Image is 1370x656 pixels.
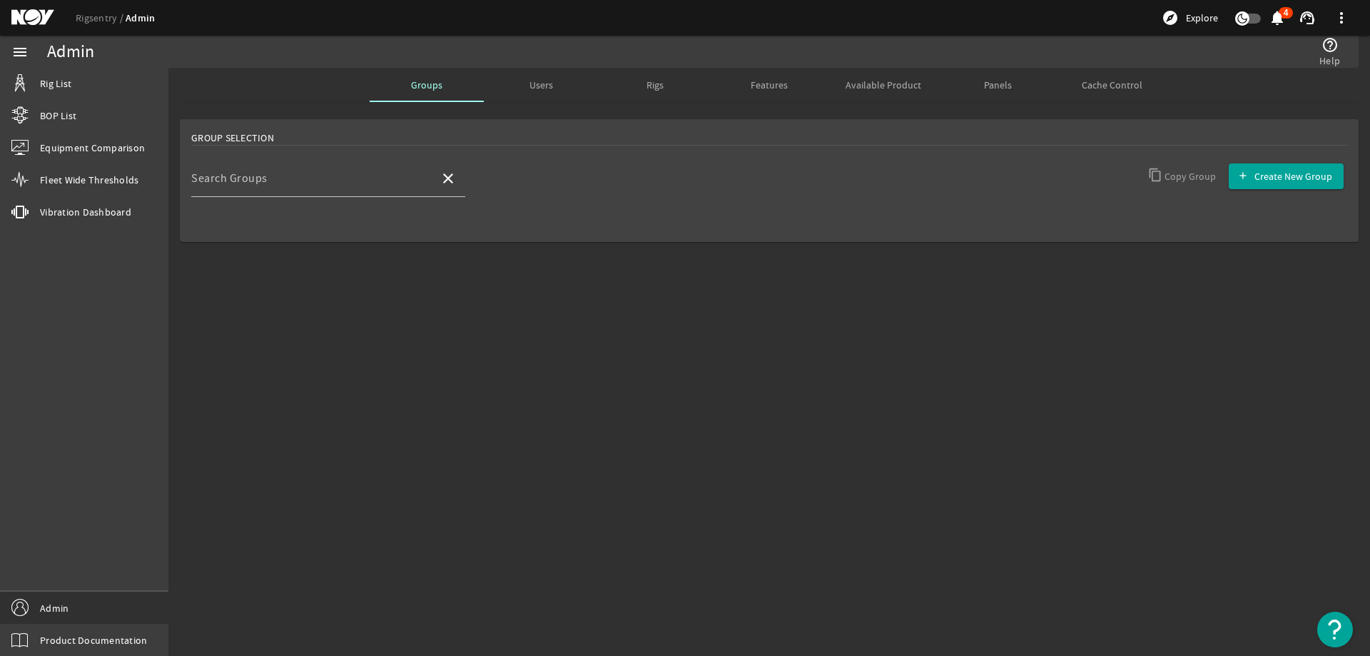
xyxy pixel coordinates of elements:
span: Equipment Comparison [40,141,145,155]
span: Features [751,80,788,90]
mat-icon: notifications [1269,9,1286,26]
a: Admin [126,11,155,25]
span: Groups [411,80,442,90]
span: Rig List [40,76,71,91]
span: Users [529,80,553,90]
mat-icon: menu [11,44,29,61]
button: Explore [1156,6,1224,29]
mat-icon: explore [1162,9,1179,26]
span: Panels [984,80,1012,90]
span: Admin [40,601,68,615]
span: Vibration Dashboard [40,205,131,219]
a: Rigsentry [76,11,126,24]
span: Explore [1186,11,1218,25]
span: Fleet Wide Thresholds [40,173,138,187]
mat-icon: help_outline [1321,36,1339,54]
mat-icon: vibration [11,203,29,221]
button: more_vert [1324,1,1359,35]
span: Cache Control [1082,80,1142,90]
span: Help [1319,54,1340,68]
mat-label: Search Groups [191,171,268,186]
button: Open Resource Center [1317,612,1353,647]
button: 4 [1269,11,1284,26]
span: Group Selection [191,131,274,145]
mat-icon: support_agent [1299,9,1316,26]
div: Admin [47,45,94,59]
span: Create New Group [1254,169,1332,183]
button: Create New Group [1229,163,1344,189]
span: BOP List [40,109,76,123]
input: Search [191,176,428,193]
mat-icon: close [440,170,457,187]
span: Product Documentation [40,633,147,647]
span: Rigs [646,80,664,90]
span: Available Product [846,80,921,90]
